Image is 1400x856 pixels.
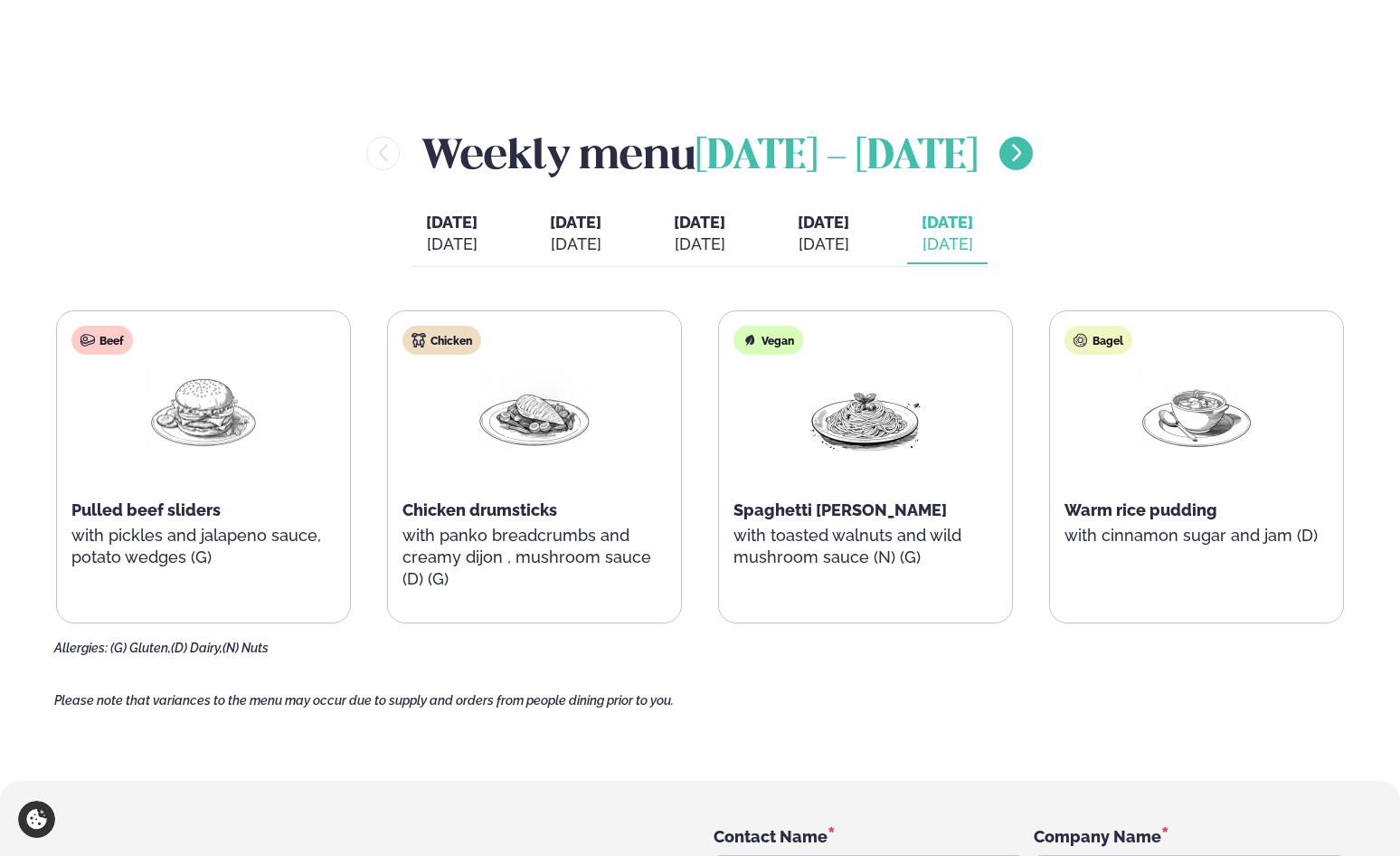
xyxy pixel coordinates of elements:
[695,138,978,177] span: [DATE] - [DATE]
[743,333,757,347] img: Vegan.svg
[550,213,601,232] span: [DATE]
[71,500,221,519] span: Pulled beef sliders
[402,525,667,590] p: with panko breadcrumbs and creamy dijon , mushroom sauce (D) (G)
[907,204,988,264] button: [DATE] [DATE]
[421,124,978,183] h2: Weekly menu
[798,213,849,232] span: [DATE]
[535,204,616,264] button: [DATE] [DATE]
[999,137,1033,170] button: menu-btn-right
[1074,333,1088,347] img: bagle-new-16px.svg
[146,369,261,453] img: Hamburger.png
[1064,326,1132,355] div: Bagel
[1139,369,1254,453] img: Soup.png
[171,641,222,655] span: (D) Dairy,
[674,213,725,232] span: [DATE]
[54,693,674,708] span: Please note that variances to the menu may occur due to supply and orders from people dining prio...
[808,369,923,453] img: Spagetti.png
[426,213,478,232] span: [DATE]
[1064,500,1217,519] span: Warm rice pudding
[80,333,95,347] img: beef.svg
[110,641,171,655] span: (G) Gluten,
[714,824,1025,848] div: Contact Name
[477,369,592,453] img: Chicken-breast.png
[402,500,557,519] span: Chicken drumsticks
[411,204,492,264] button: [DATE] [DATE]
[1064,525,1329,547] p: with cinnamon sugar and jam (D)
[733,326,803,355] div: Vegan
[366,137,400,170] button: menu-btn-left
[922,233,973,255] div: [DATE]
[18,801,55,838] a: Cookie settings
[733,525,998,568] p: with toasted walnuts and wild mushroom sauce (N) (G)
[71,525,336,568] p: with pickles and jalapeno sauce, potato wedges (G)
[550,233,601,255] div: [DATE]
[1034,824,1345,848] div: Company Name
[659,204,740,264] button: [DATE] [DATE]
[674,233,725,255] div: [DATE]
[71,326,133,355] div: Beef
[798,233,849,255] div: [DATE]
[411,333,426,347] img: chicken.svg
[783,204,864,264] button: [DATE] [DATE]
[222,641,269,655] span: (N) Nuts
[54,641,108,655] span: Allergies:
[426,233,478,255] div: [DATE]
[922,213,973,232] span: [DATE]
[402,326,481,355] div: Chicken
[733,500,947,519] span: Spaghetti [PERSON_NAME]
